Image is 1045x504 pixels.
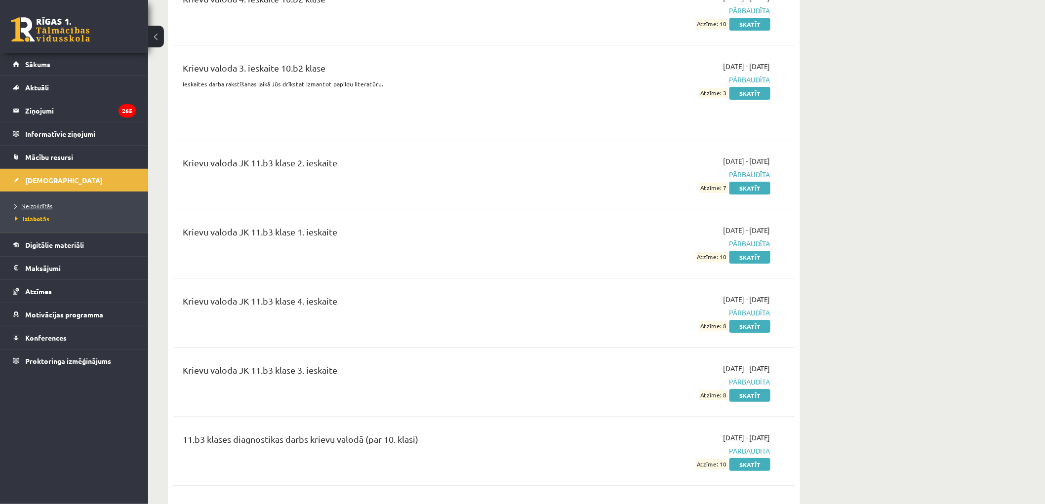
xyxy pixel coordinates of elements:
[13,303,136,326] a: Motivācijas programma
[723,363,770,374] span: [DATE] - [DATE]
[584,5,770,16] span: Pārbaudīta
[11,17,90,42] a: Rīgas 1. Tālmācības vidusskola
[696,252,728,262] span: Atzīme: 10
[584,75,770,85] span: Pārbaudīta
[13,146,136,168] a: Mācību resursi
[25,122,136,145] legend: Informatīvie ziņojumi
[25,99,136,122] legend: Ziņojumi
[183,225,569,243] div: Krievu valoda JK 11.b3 klase 1. ieskaite
[13,122,136,145] a: Informatīvie ziņojumi
[25,153,73,161] span: Mācību resursi
[729,389,770,402] a: Skatīt
[723,432,770,443] span: [DATE] - [DATE]
[723,156,770,166] span: [DATE] - [DATE]
[25,240,84,249] span: Digitālie materiāli
[25,257,136,279] legend: Maksājumi
[584,308,770,318] span: Pārbaudīta
[15,214,138,223] a: Izlabotās
[723,294,770,305] span: [DATE] - [DATE]
[15,201,138,210] a: Neizpildītās
[183,79,569,88] p: Ieskaites darba rakstīšanas laikā Jūs drīkstat izmantot papildu literatūru.
[13,76,136,99] a: Aktuāli
[25,356,111,365] span: Proktoringa izmēģinājums
[699,183,728,193] span: Atzīme: 7
[13,326,136,349] a: Konferences
[13,233,136,256] a: Digitālie materiāli
[25,60,50,69] span: Sākums
[729,458,770,471] a: Skatīt
[729,87,770,100] a: Skatīt
[729,320,770,333] a: Skatīt
[183,432,569,451] div: 11.b3 klases diagnostikas darbs krievu valodā (par 10. klasi)
[25,176,103,185] span: [DEMOGRAPHIC_DATA]
[729,18,770,31] a: Skatīt
[25,333,67,342] span: Konferences
[119,104,136,117] i: 265
[584,377,770,387] span: Pārbaudīta
[13,280,136,303] a: Atzīmes
[699,390,728,400] span: Atzīme: 8
[13,169,136,192] a: [DEMOGRAPHIC_DATA]
[13,349,136,372] a: Proktoringa izmēģinājums
[584,446,770,456] span: Pārbaudīta
[25,83,49,92] span: Aktuāli
[183,363,569,382] div: Krievu valoda JK 11.b3 klase 3. ieskaite
[729,251,770,264] a: Skatīt
[723,225,770,235] span: [DATE] - [DATE]
[183,61,569,79] div: Krievu valoda 3. ieskaite 10.b2 klase
[25,287,52,296] span: Atzīmes
[699,321,728,331] span: Atzīme: 8
[15,215,49,223] span: Izlabotās
[13,99,136,122] a: Ziņojumi265
[723,61,770,72] span: [DATE] - [DATE]
[183,294,569,312] div: Krievu valoda JK 11.b3 klase 4. ieskaite
[183,156,569,174] div: Krievu valoda JK 11.b3 klase 2. ieskaite
[13,257,136,279] a: Maksājumi
[729,182,770,194] a: Skatīt
[13,53,136,76] a: Sākums
[699,88,728,98] span: Atzīme: 3
[15,202,52,210] span: Neizpildītās
[584,238,770,249] span: Pārbaudīta
[584,169,770,180] span: Pārbaudīta
[25,310,103,319] span: Motivācijas programma
[696,19,728,29] span: Atzīme: 10
[696,459,728,469] span: Atzīme: 10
